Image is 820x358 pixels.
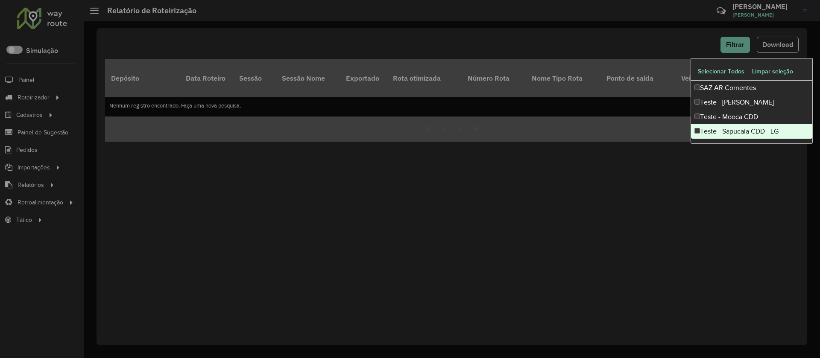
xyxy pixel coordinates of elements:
button: Selecionar Todos [694,65,748,78]
div: Teste - [PERSON_NAME] [691,95,812,110]
button: Limpar seleção [748,65,797,78]
div: Teste - Sapucaia CDD - LG [691,124,812,139]
div: SAZ AR Corrientes [691,81,812,95]
ng-dropdown-panel: Options list [691,58,813,144]
div: Teste - Mooca CDD [691,110,812,124]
